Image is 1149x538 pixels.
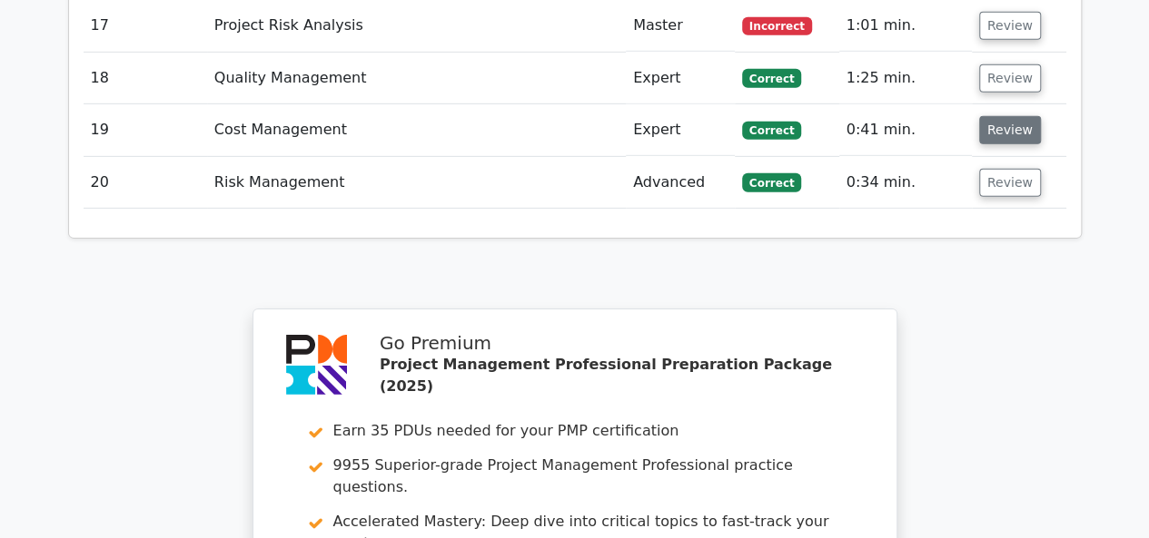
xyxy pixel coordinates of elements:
td: 1:25 min. [839,53,972,104]
button: Review [979,12,1041,40]
td: Expert [626,104,735,156]
td: Quality Management [207,53,626,104]
td: 20 [84,157,207,209]
td: 18 [84,53,207,104]
span: Correct [742,122,801,140]
td: 0:41 min. [839,104,972,156]
td: Expert [626,53,735,104]
button: Review [979,116,1041,144]
button: Review [979,169,1041,197]
td: 0:34 min. [839,157,972,209]
button: Review [979,64,1041,93]
td: 19 [84,104,207,156]
span: Correct [742,69,801,87]
span: Incorrect [742,17,812,35]
td: Cost Management [207,104,626,156]
td: Risk Management [207,157,626,209]
span: Correct [742,173,801,191]
td: Advanced [626,157,735,209]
